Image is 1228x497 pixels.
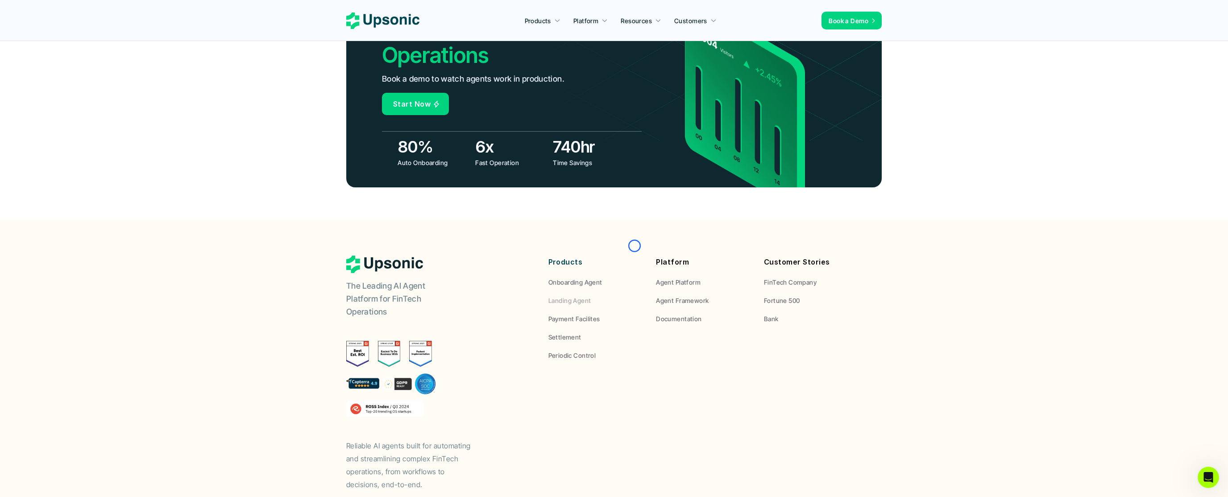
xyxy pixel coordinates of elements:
span: Start Now [393,99,431,108]
p: Resources [621,16,652,25]
p: Time Savings [553,158,624,167]
h3: 740hr [553,136,626,158]
span: Book a Demo [829,17,868,25]
p: Products [525,16,551,25]
a: Landing Agent [548,296,643,305]
p: Fast Operation [475,158,546,167]
a: Onboarding Agent [548,277,643,287]
a: Book a Demo [821,12,882,29]
a: Products [519,12,566,29]
span: Agent Platform [656,278,701,286]
span: Agent Framework [656,297,709,304]
span: Settlement [548,333,581,341]
p: Customers [674,16,707,25]
iframe: Intercom live chat [1198,467,1219,488]
h3: 80% [398,136,471,158]
h3: 6x [475,136,548,158]
span: Landing Agent [548,297,591,304]
span: Periodic Control [548,352,596,359]
p: Products [548,256,643,269]
p: Book a demo to watch agents work in production. [382,73,564,86]
span: Documentation [656,315,701,323]
p: Reliable AI agents built for automating and streamlining complex FinTech operations, from workflo... [346,439,480,491]
span: Bank [764,315,779,323]
a: Payment Facilites [548,314,643,323]
p: Platform [656,256,751,269]
p: Customer Stories [764,256,859,269]
a: Documentation [656,314,751,323]
span: Fortune 500 [764,297,800,304]
a: Periodic Control [548,351,643,360]
span: FinTech Company [764,278,817,286]
p: Auto Onboarding [398,158,469,167]
a: Settlement [548,332,643,342]
p: Platform [573,16,598,25]
span: Payment Facilites [548,315,600,323]
span: Onboarding Agent [548,278,602,286]
p: The Leading AI Agent Platform for FinTech Operations [346,280,458,318]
